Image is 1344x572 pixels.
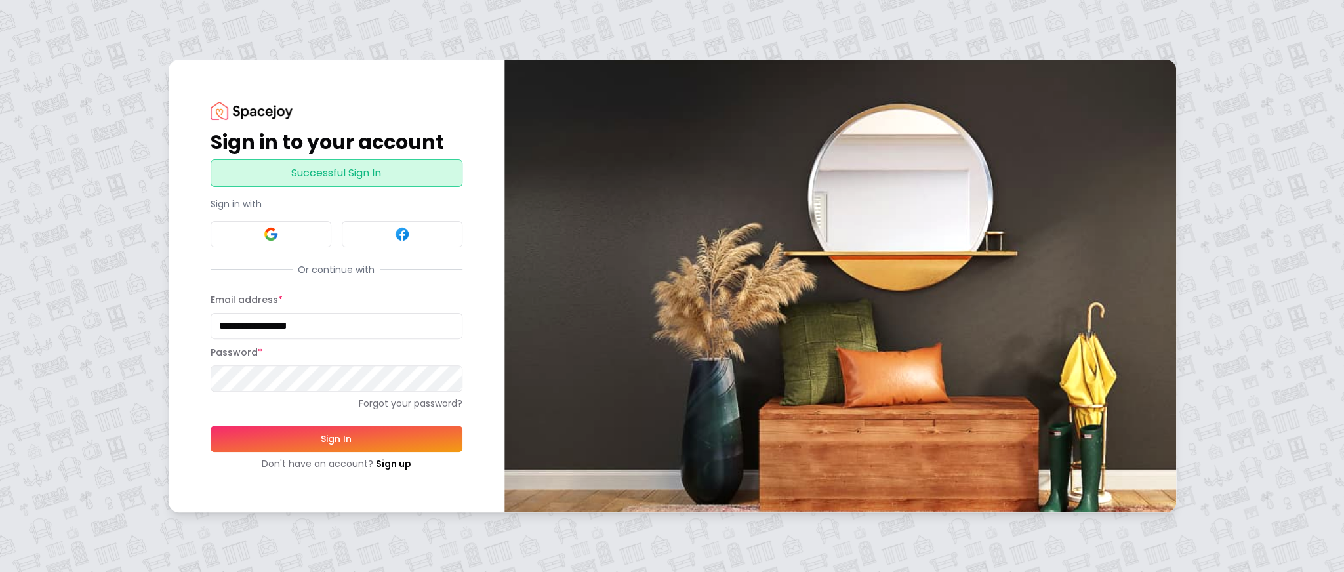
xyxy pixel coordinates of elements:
[211,346,262,359] label: Password
[216,165,457,181] h1: Successful Sign In
[211,131,462,154] h1: Sign in to your account
[211,426,462,452] button: Sign In
[293,263,380,276] span: Or continue with
[394,226,410,242] img: Facebook signin
[263,226,279,242] img: Google signin
[211,197,462,211] p: Sign in with
[211,397,462,410] a: Forgot your password?
[211,457,462,470] div: Don't have an account?
[211,293,283,306] label: Email address
[211,102,293,119] img: Spacejoy Logo
[504,60,1176,512] img: banner
[376,457,411,470] a: Sign up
